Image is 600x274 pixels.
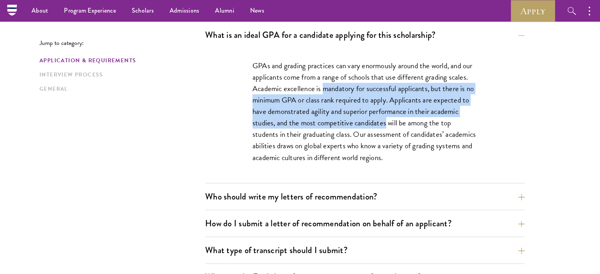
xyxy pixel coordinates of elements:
[205,241,525,259] button: What type of transcript should I submit?
[205,26,525,44] button: What is an ideal GPA for a candidate applying for this scholarship?
[205,214,525,232] button: How do I submit a letter of recommendation on behalf of an applicant?
[205,188,525,205] button: Who should write my letters of recommendation?
[39,39,205,47] p: Jump to category:
[252,60,477,163] p: GPAs and grading practices can vary enormously around the world, and our applicants come from a r...
[39,71,200,79] a: Interview Process
[39,56,200,65] a: Application & Requirements
[39,85,200,93] a: General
